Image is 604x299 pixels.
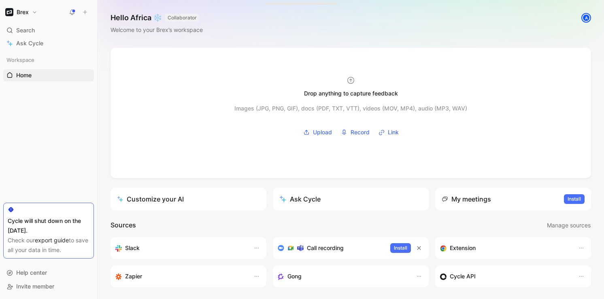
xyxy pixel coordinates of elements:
[450,271,476,281] h3: Cycle API
[165,14,199,22] button: COLLABORATOR
[3,69,94,81] a: Home
[338,126,372,138] button: Record
[273,188,429,210] button: Ask Cycle
[3,54,94,66] div: Workspace
[8,235,89,255] div: Check our to save all your data in time.
[17,8,29,16] h1: Brex
[278,271,408,281] div: Capture feedback from your incoming calls
[35,237,69,244] a: export guide
[278,243,384,253] div: Record & transcribe meetings from Zoom, Meet & Teams.
[111,188,266,210] a: Customize your AI
[388,127,399,137] span: Link
[115,271,245,281] div: Capture feedback from thousands of sources with Zapier (survey results, recordings, sheets, etc).
[351,127,370,137] span: Record
[3,37,94,49] a: Ask Cycle
[440,243,570,253] div: Capture feedback from anywhere on the web
[111,13,203,23] h1: Hello Africa ❄️
[394,244,407,252] span: Install
[16,71,32,79] span: Home
[547,221,591,230] span: Manage sources
[5,8,13,16] img: Brex
[6,56,34,64] span: Workspace
[390,243,411,253] button: Install
[125,243,140,253] h3: Slack
[442,194,491,204] div: My meetings
[16,269,47,276] span: Help center
[287,271,302,281] h3: Gong
[8,216,89,235] div: Cycle will shut down on the [DATE].
[16,38,43,48] span: Ask Cycle
[3,24,94,36] div: Search
[564,194,585,204] button: Install
[125,271,142,281] h3: Zapier
[3,267,94,279] div: Help center
[111,25,203,35] div: Welcome to your Brex’s workspace
[3,280,94,293] div: Invite member
[582,14,590,22] div: A
[279,194,321,204] div: Ask Cycle
[376,126,402,138] button: Link
[16,25,35,35] span: Search
[450,243,476,253] h3: Extension
[234,104,467,113] div: Images (JPG, PNG, GIF), docs (PDF, TXT, VTT), videos (MOV, MP4), audio (MP3, WAV)
[3,6,39,18] button: BrexBrex
[111,220,136,231] h2: Sources
[300,126,335,138] button: Upload
[313,127,332,137] span: Upload
[568,195,581,203] span: Install
[117,194,184,204] div: Customize your AI
[307,243,344,253] h3: Call recording
[440,271,570,281] div: Sync customers & send feedback from custom sources. Get inspired by our favorite use case
[115,243,245,253] div: Sync your customers, send feedback and get updates in Slack
[16,283,54,290] span: Invite member
[547,220,591,231] button: Manage sources
[304,89,398,98] div: Drop anything to capture feedback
